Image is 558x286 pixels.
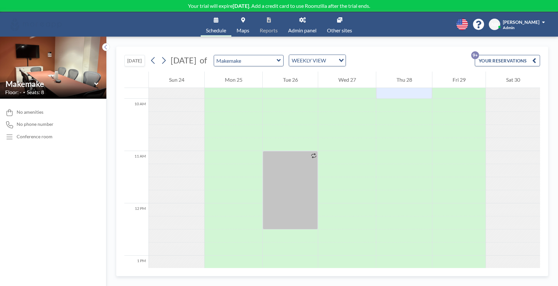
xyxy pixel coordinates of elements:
[206,28,226,33] span: Schedule
[5,89,22,95] span: Floor: -
[124,151,148,203] div: 11 AM
[27,89,44,95] span: Seats: 8
[471,51,479,59] p: 9+
[200,55,207,65] span: of
[318,72,376,88] div: Wed 27
[124,55,145,66] button: [DATE]
[491,22,498,27] span: NB
[327,28,352,33] span: Other sites
[233,3,249,9] b: [DATE]
[328,56,335,65] input: Search for option
[23,90,25,94] span: •
[205,72,262,88] div: Mon 25
[149,72,204,88] div: Sun 24
[288,28,317,33] span: Admin panel
[503,19,539,25] span: [PERSON_NAME]
[255,12,283,37] a: Reports
[289,55,346,66] div: Search for option
[260,28,278,33] span: Reports
[17,134,53,140] p: Conference room
[376,72,432,88] div: Thu 28
[6,79,94,89] input: Makemake
[237,28,249,33] span: Maps
[290,56,327,65] span: WEEKLY VIEW
[432,72,486,88] div: Fri 29
[283,12,322,37] a: Admin panel
[17,109,43,115] span: No amenities
[486,72,540,88] div: Sat 30
[231,12,255,37] a: Maps
[263,72,318,88] div: Tue 26
[17,121,54,127] span: No phone number
[475,55,540,66] button: YOUR RESERVATIONS9+
[124,99,148,151] div: 10 AM
[124,203,148,256] div: 12 PM
[322,12,357,37] a: Other sites
[171,55,196,65] span: [DATE]
[503,25,515,30] span: Admin
[10,18,62,31] img: organization-logo
[214,55,277,66] input: Makemake
[201,12,231,37] a: Schedule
